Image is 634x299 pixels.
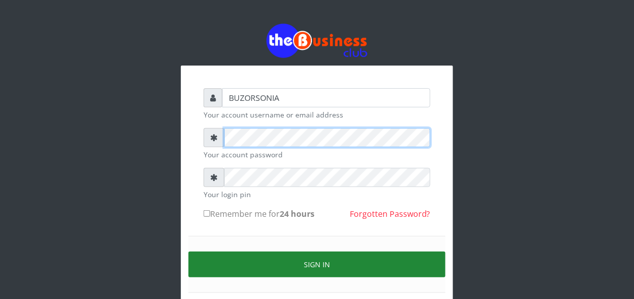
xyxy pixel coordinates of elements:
[204,149,430,160] small: Your account password
[188,252,446,277] button: Sign in
[204,189,430,200] small: Your login pin
[204,109,430,120] small: Your account username or email address
[204,210,210,217] input: Remember me for24 hours
[350,208,430,219] a: Forgotten Password?
[204,208,314,220] label: Remember me for
[222,88,430,107] input: Username or email address
[280,208,314,219] b: 24 hours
